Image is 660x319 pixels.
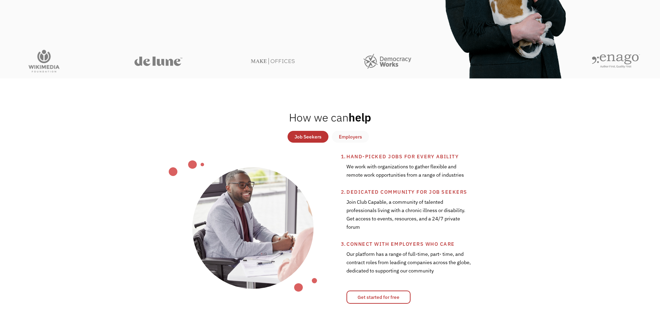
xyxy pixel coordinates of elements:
[346,188,526,196] div: Dedicated community for job seekers
[294,133,322,141] div: Job Seekers
[346,248,472,284] div: Our platform has a range of full-time, part- time, and contract roles from leading companies acro...
[346,291,411,304] a: Get started for free
[346,152,526,161] div: Hand-picked jobs for every ability
[346,196,472,240] div: Join Club Capable, a community of talented professionals living with a chronic illness or disabil...
[346,161,472,188] div: We work with organizations to gather flexible and remote work opportunities from a range of indus...
[289,110,371,124] h2: help
[346,240,526,248] div: Connect with employers who care
[339,133,362,141] div: Employers
[289,110,349,125] span: How we can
